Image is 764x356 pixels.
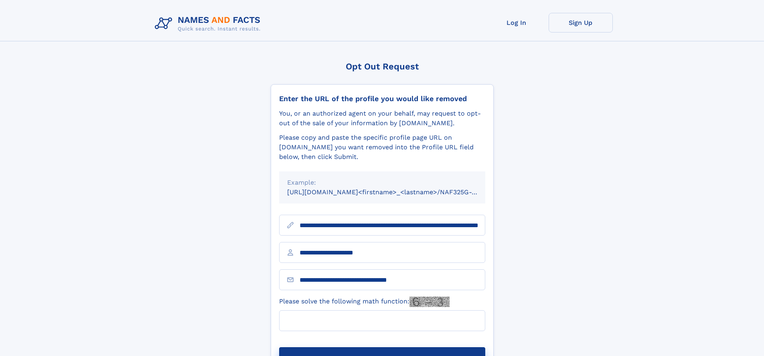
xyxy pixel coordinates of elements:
img: Logo Names and Facts [152,13,267,35]
a: Log In [484,13,549,33]
div: Example: [287,178,477,187]
small: [URL][DOMAIN_NAME]<firstname>_<lastname>/NAF325G-xxxxxxxx [287,188,501,196]
label: Please solve the following math function: [279,297,450,307]
div: Please copy and paste the specific profile page URL on [DOMAIN_NAME] you want removed into the Pr... [279,133,485,162]
div: You, or an authorized agent on your behalf, may request to opt-out of the sale of your informatio... [279,109,485,128]
div: Enter the URL of the profile you would like removed [279,94,485,103]
a: Sign Up [549,13,613,33]
div: Opt Out Request [271,61,494,71]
